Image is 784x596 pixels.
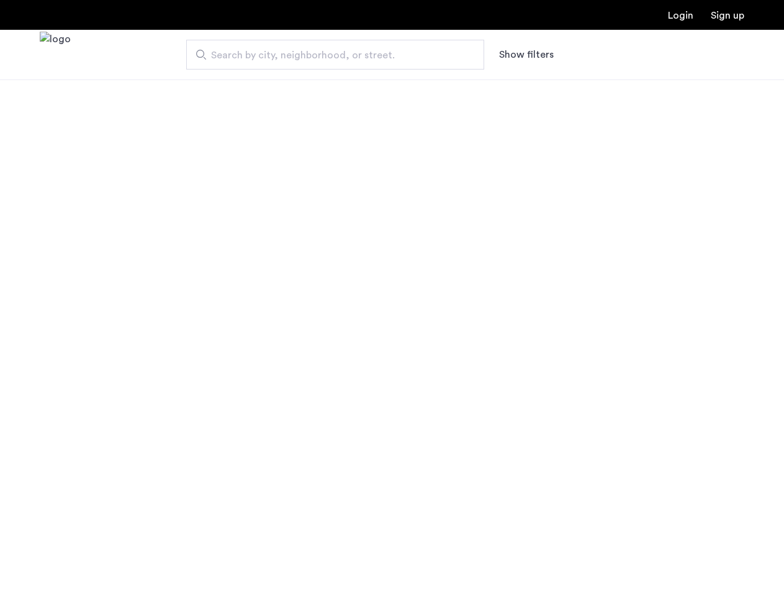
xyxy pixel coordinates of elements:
[668,11,693,20] a: Login
[186,40,484,70] input: Apartment Search
[211,48,449,63] span: Search by city, neighborhood, or street.
[499,47,554,62] button: Show or hide filters
[40,32,71,78] img: logo
[711,11,744,20] a: Registration
[40,32,71,78] a: Cazamio Logo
